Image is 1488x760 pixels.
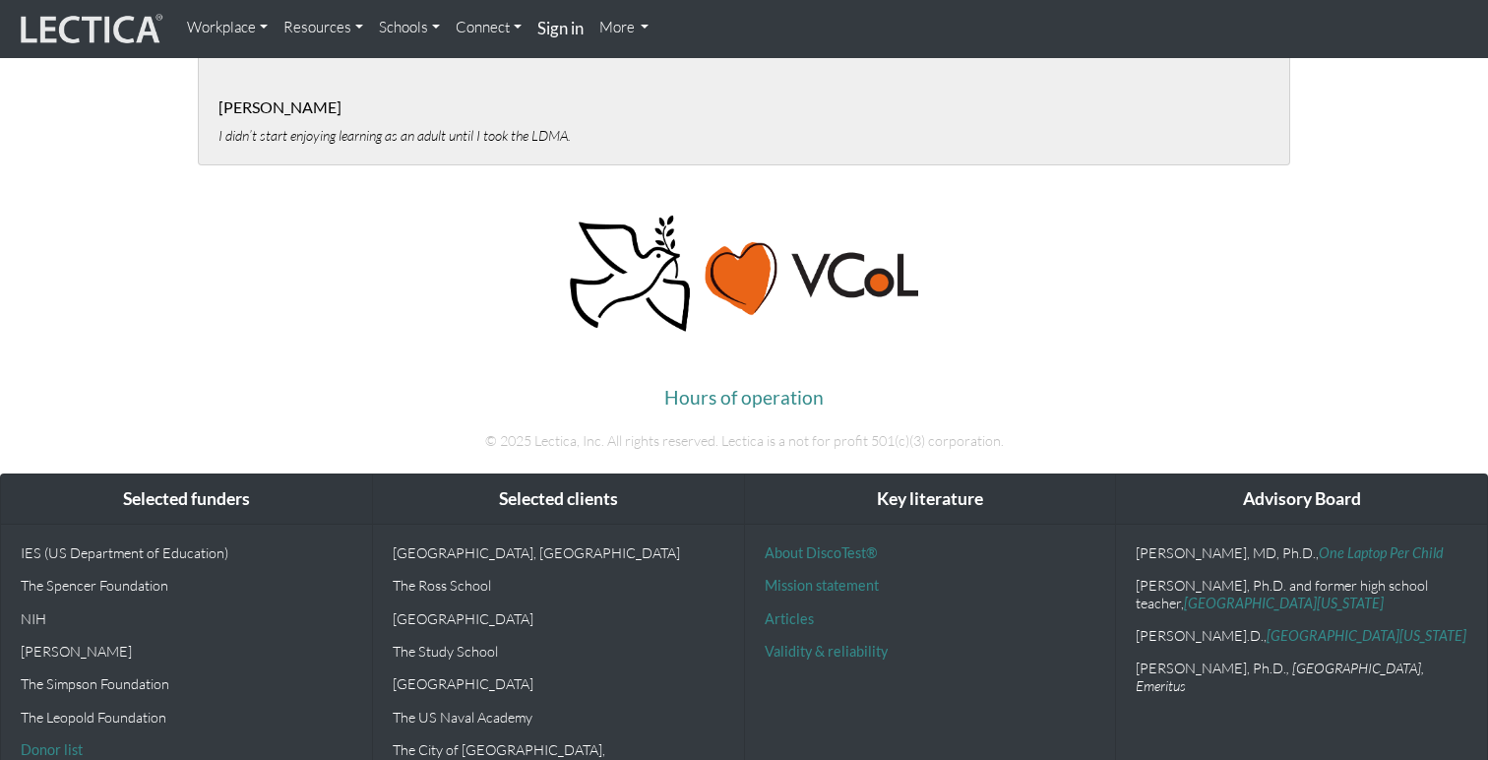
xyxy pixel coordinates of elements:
p: NIH [21,610,352,627]
p: I didn’t start enjoying learning as an adult until I took the LDMA. [218,127,1270,144]
p: [GEOGRAPHIC_DATA] [393,610,724,627]
p: [PERSON_NAME], MD, Ph.D., [1136,544,1467,561]
p: [PERSON_NAME], Ph.D. [1136,660,1467,694]
a: About DiscoTest® [765,544,877,561]
a: More [591,8,657,47]
a: Schools [371,8,448,47]
p: The Ross School [393,577,724,594]
div: Advisory Board [1116,475,1487,525]
a: Articles [765,610,814,627]
a: Mission statement [765,577,879,594]
p: © 2025 Lectica, Inc. All rights reserved. Lectica is a not for profit 501(c)(3) corporation. [198,429,1290,453]
div: Key literature [745,475,1116,525]
div: Selected funders [1,475,372,525]
img: lecticalive [16,11,163,48]
a: Sign in [529,8,591,50]
em: , [GEOGRAPHIC_DATA], Emeritus [1136,660,1424,693]
p: The Leopold Foundation [21,709,352,726]
p: [PERSON_NAME].D., [1136,627,1467,644]
strong: Sign in [537,18,584,38]
a: Workplace [179,8,276,47]
p: The Study School [393,643,724,660]
img: Peace, love, VCoL [564,213,924,335]
a: Connect [448,8,529,47]
p: [GEOGRAPHIC_DATA] [393,675,724,692]
h5: [PERSON_NAME] [218,98,1270,116]
p: The Spencer Foundation [21,577,352,594]
p: The Simpson Foundation [21,675,352,692]
a: Resources [276,8,371,47]
a: Hours of operation [664,386,824,409]
p: The US Naval Academy [393,709,724,726]
a: Validity & reliability [765,643,888,660]
a: One Laptop Per Child [1319,544,1444,561]
p: [PERSON_NAME] [21,643,352,660]
p: IES (US Department of Education) [21,544,352,561]
p: [PERSON_NAME], Ph.D. and former high school teacher, [1136,577,1467,611]
a: Donor list [21,741,83,758]
a: [GEOGRAPHIC_DATA][US_STATE] [1184,595,1384,611]
a: [GEOGRAPHIC_DATA][US_STATE] [1267,627,1466,644]
p: [GEOGRAPHIC_DATA], [GEOGRAPHIC_DATA] [393,544,724,561]
div: Selected clients [373,475,744,525]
